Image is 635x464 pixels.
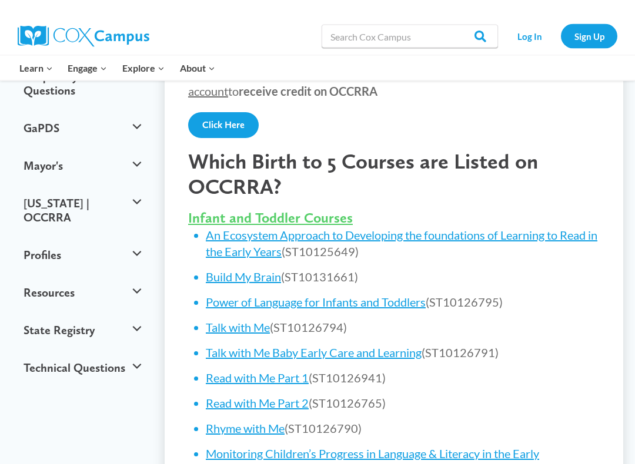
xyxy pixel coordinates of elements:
[206,294,600,311] li: (ST10126795)
[206,228,597,259] a: An Ecosystem Approach to Developing the foundations of Learning to Read in the Early Years
[206,395,600,412] li: (ST10126765)
[239,85,377,99] strong: receive credit on OCCRRA
[188,210,353,227] span: Infant and Toddler Courses
[18,58,147,110] button: Frequently Asked Questions
[206,270,281,284] a: Build My Brain
[206,269,600,285] li: (ST10131661)
[188,63,600,101] p: *For additional information on to
[18,312,147,349] button: State Registry
[188,113,259,139] a: Click Here
[18,349,147,387] button: Technical Questions
[61,56,115,80] button: Child menu of Engage
[206,227,600,260] li: (ST10125649)
[561,24,617,48] a: Sign Up
[172,56,223,80] button: Child menu of About
[206,345,600,361] li: (ST10126791)
[188,66,571,99] span: how to setup your [PERSON_NAME] Campus account
[206,421,600,437] li: (ST10126790)
[206,295,426,310] a: Power of Language for Infants and Toddlers
[18,147,147,185] button: Mayor's
[18,274,147,312] button: Resources
[18,185,147,237] button: [US_STATE] | OCCRRA
[206,321,270,335] a: Talk with Me
[206,422,285,436] a: Rhyme with Me
[504,24,555,48] a: Log In
[115,56,172,80] button: Child menu of Explore
[206,346,422,360] a: Talk with Me Baby Early Care and Learning
[206,370,600,386] li: (ST10126941)
[206,320,600,336] li: (ST10126794)
[206,371,309,385] a: Read with Me Part 1
[322,25,498,48] input: Search Cox Campus
[18,110,147,147] button: GaPDS
[18,26,149,47] img: Cox Campus
[504,24,617,48] nav: Secondary Navigation
[12,56,222,80] nav: Primary Navigation
[18,237,147,274] button: Profiles
[188,149,600,200] h2: Which Birth to 5 Courses are Listed on OCCRRA?
[12,56,61,80] button: Child menu of Learn
[206,396,309,411] a: Read with Me Part 2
